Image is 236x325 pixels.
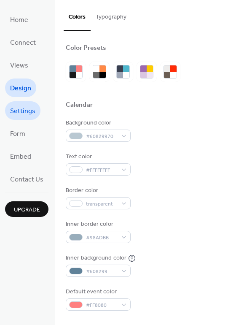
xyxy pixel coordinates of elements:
[86,233,117,242] span: #98ADBB
[66,152,129,161] div: Text color
[10,127,25,141] span: Form
[66,220,129,229] div: Inner border color
[86,166,117,175] span: #FFFFFFFF
[5,101,40,120] a: Settings
[5,33,41,51] a: Connect
[86,132,117,141] span: #60829970
[5,170,48,188] a: Contact Us
[10,82,31,95] span: Design
[5,56,33,74] a: Views
[10,36,36,50] span: Connect
[5,201,48,217] button: Upgrade
[66,287,129,296] div: Default event color
[66,101,93,110] div: Calendar
[14,206,40,214] span: Upgrade
[10,59,28,73] span: Views
[86,301,117,310] span: #FF8080
[10,14,28,27] span: Home
[86,200,117,209] span: transparent
[10,150,31,164] span: Embed
[10,173,43,187] span: Contact Us
[5,124,30,143] a: Form
[66,254,126,263] div: Inner background color
[5,10,33,29] a: Home
[66,119,129,127] div: Background color
[10,105,35,118] span: Settings
[86,267,117,276] span: #608299
[66,186,129,195] div: Border color
[5,147,36,165] a: Embed
[66,44,106,53] div: Color Presets
[5,79,36,97] a: Design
